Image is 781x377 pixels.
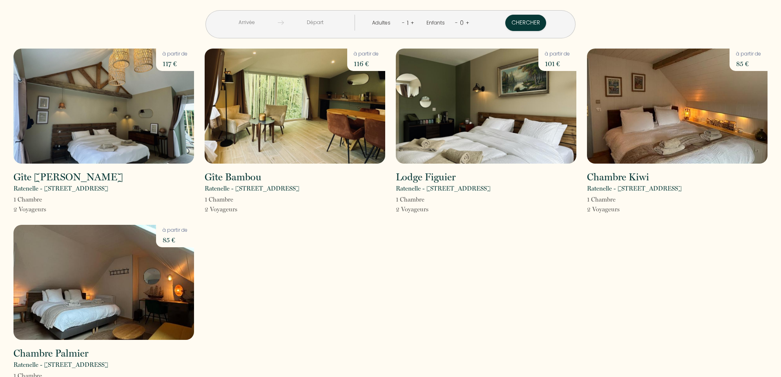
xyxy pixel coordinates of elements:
span: s [426,206,428,213]
a: + [411,19,414,27]
a: - [402,19,405,27]
p: Ratenelle - [STREET_ADDRESS] [396,184,491,193]
p: à partir de [736,50,761,58]
p: à partir de [163,226,187,234]
img: rental-image [205,49,385,164]
p: 2 Voyageur [396,204,428,214]
p: à partir de [354,50,379,58]
a: + [466,19,469,27]
p: Ratenelle - [STREET_ADDRESS] [13,360,108,370]
img: guests [278,20,284,26]
div: 0 [458,16,466,29]
p: 85 € [736,58,761,69]
span: s [617,206,620,213]
p: Ratenelle - [STREET_ADDRESS] [13,184,108,193]
img: rental-image [13,225,194,340]
p: 1 Chambre [587,195,620,204]
div: 1 [405,16,411,29]
p: 101 € [545,58,570,69]
p: à partir de [545,50,570,58]
p: Ratenelle - [STREET_ADDRESS] [587,184,682,193]
button: Chercher [505,15,546,31]
a: - [455,19,458,27]
h2: Chambre Palmier [13,348,88,358]
p: 2 Voyageur [587,204,620,214]
span: s [44,206,46,213]
img: rental-image [13,49,194,164]
h2: Chambre Kiwi [587,172,649,182]
p: 85 € [163,234,187,246]
div: Enfants [426,19,448,27]
p: à partir de [163,50,187,58]
p: 2 Voyageur [13,204,46,214]
span: s [235,206,237,213]
input: Arrivée [215,15,278,31]
h2: Gîte Bambou [205,172,261,182]
h2: Lodge Figuier [396,172,455,182]
p: Ratenelle - [STREET_ADDRESS] [205,184,299,193]
img: rental-image [587,49,768,164]
h2: Gîte [PERSON_NAME] [13,172,123,182]
p: 1 Chambre [205,195,237,204]
p: 2 Voyageur [205,204,237,214]
img: rental-image [396,49,576,164]
p: 117 € [163,58,187,69]
div: Adultes [372,19,393,27]
p: 1 Chambre [13,195,46,204]
p: 1 Chambre [396,195,428,204]
p: 116 € [354,58,379,69]
input: Départ [284,15,346,31]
